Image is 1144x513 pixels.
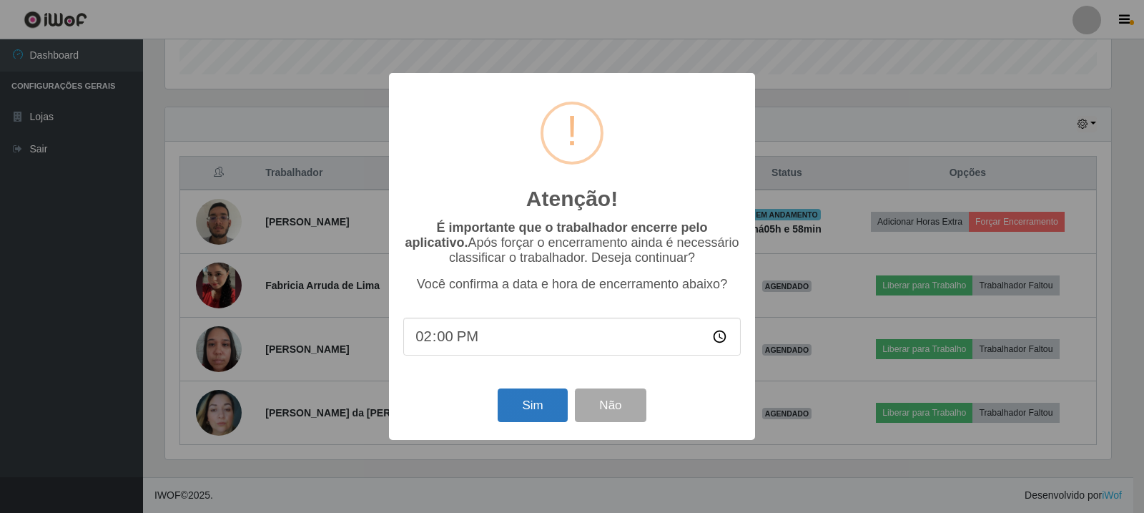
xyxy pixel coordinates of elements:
button: Sim [498,389,567,422]
b: É importante que o trabalhador encerre pelo aplicativo. [405,220,707,250]
button: Não [575,389,646,422]
p: Após forçar o encerramento ainda é necessário classificar o trabalhador. Deseja continuar? [403,220,741,265]
h2: Atenção! [526,186,618,212]
p: Você confirma a data e hora de encerramento abaixo? [403,277,741,292]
